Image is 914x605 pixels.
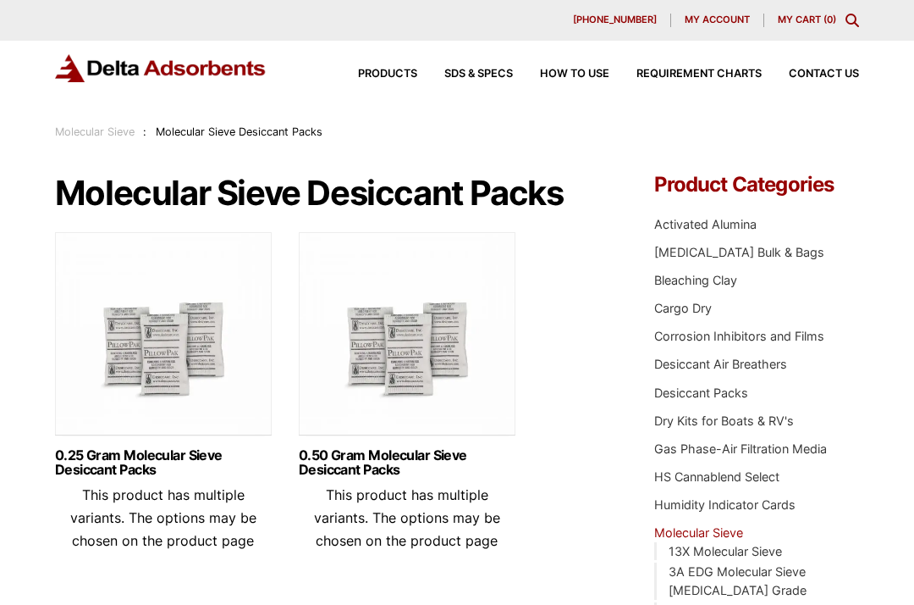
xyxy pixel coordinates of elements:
a: Products [331,69,417,80]
a: Cargo Dry [654,301,712,315]
a: My Cart (0) [778,14,836,25]
span: SDS & SPECS [444,69,513,80]
span: [PHONE_NUMBER] [573,15,657,25]
a: Bleaching Clay [654,273,737,287]
a: 0.50 Gram Molecular Sieve Desiccant Packs [299,448,515,477]
a: [PHONE_NUMBER] [559,14,671,27]
span: This product has multiple variants. The options may be chosen on the product page [70,486,256,549]
a: Activated Alumina [654,217,757,231]
a: Corrosion Inhibitors and Films [654,329,824,343]
span: My account [685,15,750,25]
a: Molecular Sieve [55,125,135,138]
a: Desiccant Air Breathers [654,357,787,371]
h4: Product Categories [654,175,860,195]
a: SDS & SPECS [417,69,513,80]
a: 13X Molecular Sieve [669,544,782,558]
h1: Molecular Sieve Desiccant Packs [55,175,614,212]
span: Requirement Charts [636,69,762,80]
a: How to Use [513,69,609,80]
a: Humidity Indicator Cards [654,497,796,512]
a: HS Cannablend Select [654,469,779,484]
a: Desiccant Packs [654,386,748,400]
span: How to Use [540,69,609,80]
span: 0 [827,14,833,25]
a: Requirement Charts [609,69,762,80]
a: Molecular Sieve [654,525,743,540]
img: Delta Adsorbents [55,54,267,82]
div: Toggle Modal Content [845,14,859,27]
a: Dry Kits for Boats & RV's [654,414,794,428]
span: Products [358,69,417,80]
a: Contact Us [762,69,859,80]
a: Gas Phase-Air Filtration Media [654,441,827,456]
a: [MEDICAL_DATA] Bulk & Bags [654,245,824,259]
span: This product has multiple variants. The options may be chosen on the product page [314,486,500,549]
span: Contact Us [789,69,859,80]
span: : [143,125,146,138]
a: My account [671,14,764,27]
span: Molecular Sieve Desiccant Packs [156,125,322,138]
a: 0.25 Gram Molecular Sieve Desiccant Packs [55,448,272,477]
a: 3A EDG Molecular Sieve [MEDICAL_DATA] Grade [669,564,807,597]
